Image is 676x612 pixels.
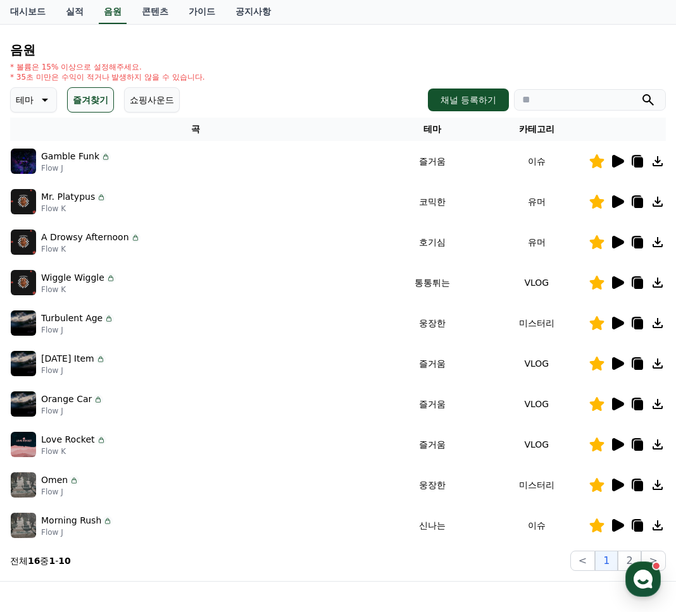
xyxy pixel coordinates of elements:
td: 즐거움 [380,384,484,424]
button: > [641,551,666,571]
button: 쇼핑사운드 [124,87,180,113]
td: VLOG [485,384,589,424]
button: 1 [595,551,618,571]
p: Orange Car [41,393,92,406]
td: VLOG [485,343,589,384]
p: * 35초 미만은 수익이 적거나 발생하지 않을 수 있습니다. [10,72,205,82]
img: music [11,229,36,255]
p: Flow J [41,487,79,497]
td: 유머 [485,181,589,222]
p: Flow J [41,163,111,173]
img: music [11,432,36,457]
td: 유머 [485,222,589,262]
a: 대화 [84,401,163,432]
img: music [11,310,36,336]
h4: 음원 [10,43,666,57]
td: VLOG [485,262,589,303]
p: Flow K [41,285,116,295]
p: A Drowsy Afternoon [41,231,129,244]
p: Love Rocket [41,433,95,446]
p: Flow K [41,244,141,254]
img: music [11,189,36,214]
td: 통통튀는 [380,262,484,303]
td: 코믹한 [380,181,484,222]
td: 웅장한 [380,465,484,505]
p: Mr. Platypus [41,190,95,204]
img: music [11,472,36,498]
td: 즐거움 [380,141,484,181]
th: 테마 [380,118,484,141]
p: 전체 중 - [10,554,71,567]
a: 홈 [4,401,84,432]
p: * 볼륨은 15% 이상으로 설정해주세요. [10,62,205,72]
p: Flow J [41,406,103,416]
p: Flow J [41,365,106,376]
button: 2 [618,551,641,571]
p: [DATE] Item [41,352,94,365]
p: Flow K [41,204,106,214]
strong: 10 [58,556,70,566]
th: 곡 [10,118,380,141]
td: 미스터리 [485,465,589,505]
span: 설정 [196,420,211,430]
strong: 1 [49,556,55,566]
img: music [11,351,36,376]
p: Flow J [41,527,113,537]
button: 채널 등록하기 [428,89,509,111]
td: VLOG [485,424,589,465]
p: Gamble Funk [41,150,99,163]
img: music [11,391,36,417]
th: 카테고리 [485,118,589,141]
p: Omen [41,474,68,487]
p: Turbulent Age [41,312,103,325]
td: 이슈 [485,505,589,546]
td: 웅장한 [380,303,484,343]
img: music [11,513,36,538]
td: 미스터리 [485,303,589,343]
img: music [11,270,36,295]
td: 이슈 [485,141,589,181]
img: music [11,149,36,174]
p: 테마 [16,91,34,109]
td: 즐거움 [380,424,484,465]
button: 즐겨찾기 [67,87,114,113]
p: Wiggle Wiggle [41,271,104,285]
td: 호기심 [380,222,484,262]
p: Morning Rush [41,514,101,527]
strong: 16 [28,556,40,566]
td: 신나는 [380,505,484,546]
p: Flow K [41,446,106,456]
td: 즐거움 [380,343,484,384]
a: 설정 [163,401,243,432]
p: Flow J [41,325,114,335]
span: 대화 [116,420,131,431]
button: < [570,551,595,571]
button: 테마 [10,87,57,113]
span: 홈 [40,420,47,430]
